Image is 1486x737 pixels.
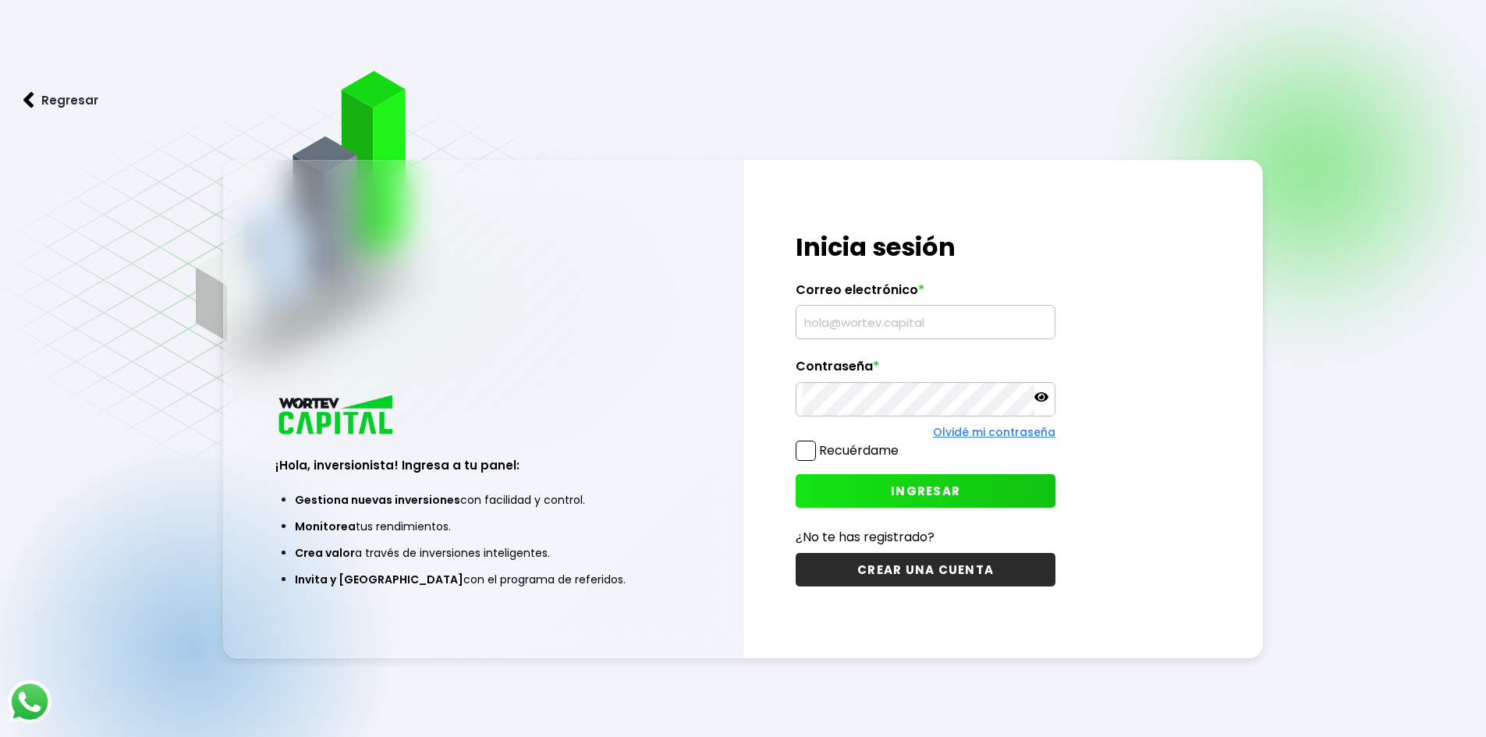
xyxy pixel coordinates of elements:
li: con el programa de referidos. [295,566,672,593]
li: con facilidad y control. [295,487,672,513]
span: Crea valor [295,545,355,561]
a: ¿No te has registrado?CREAR UNA CUENTA [796,527,1055,586]
label: Correo electrónico [796,282,1055,306]
span: Gestiona nuevas inversiones [295,492,460,508]
img: flecha izquierda [23,92,34,108]
h1: Inicia sesión [796,229,1055,266]
img: logo_wortev_capital [275,393,399,439]
button: CREAR UNA CUENTA [796,553,1055,586]
span: INGRESAR [891,483,960,499]
label: Contraseña [796,359,1055,382]
p: ¿No te has registrado? [796,527,1055,547]
li: tus rendimientos. [295,513,672,540]
span: Monitorea [295,519,356,534]
span: Invita y [GEOGRAPHIC_DATA] [295,572,463,587]
img: logos_whatsapp-icon.242b2217.svg [8,680,51,724]
button: INGRESAR [796,474,1055,508]
li: a través de inversiones inteligentes. [295,540,672,566]
label: Recuérdame [819,441,899,459]
input: hola@wortev.capital [803,306,1048,338]
a: Olvidé mi contraseña [933,424,1055,440]
h3: ¡Hola, inversionista! Ingresa a tu panel: [275,456,691,474]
